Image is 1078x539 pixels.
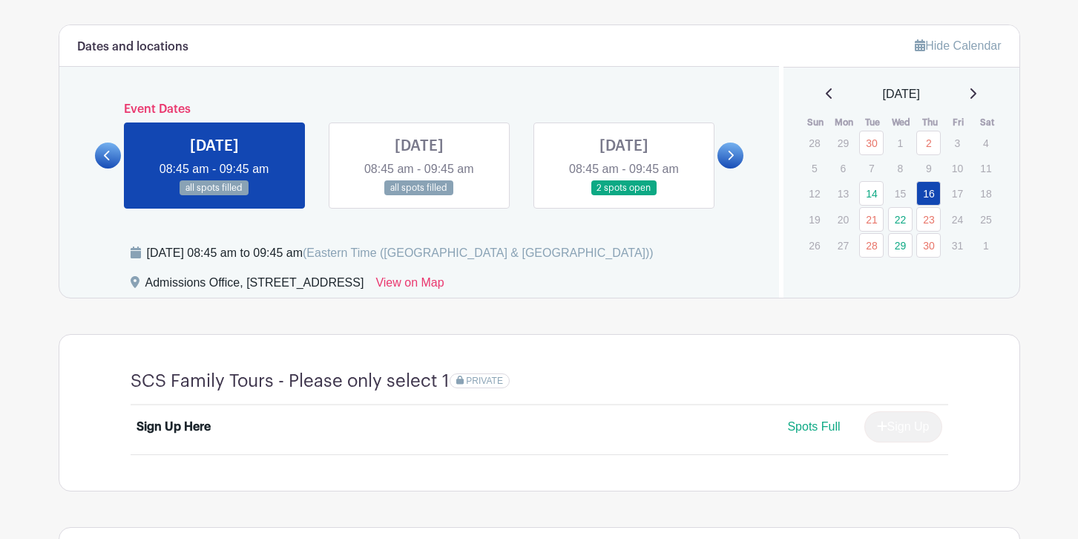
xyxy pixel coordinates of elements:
[916,233,941,258] a: 30
[802,182,826,205] p: 12
[121,102,718,117] h6: Event Dates
[303,246,654,259] span: (Eastern Time ([GEOGRAPHIC_DATA] & [GEOGRAPHIC_DATA]))
[916,131,941,155] a: 2
[973,115,1002,130] th: Sat
[831,182,855,205] p: 13
[77,40,188,54] h6: Dates and locations
[888,207,913,232] a: 22
[916,181,941,206] a: 16
[375,274,444,298] a: View on Map
[888,131,913,154] p: 1
[944,115,973,130] th: Fri
[802,157,826,180] p: 5
[801,115,830,130] th: Sun
[147,244,654,262] div: [DATE] 08:45 am to 09:45 am
[916,115,944,130] th: Thu
[831,131,855,154] p: 29
[859,131,884,155] a: 30
[787,420,840,433] span: Spots Full
[830,115,859,130] th: Mon
[831,208,855,231] p: 20
[945,131,970,154] p: 3
[831,234,855,257] p: 27
[859,233,884,258] a: 28
[973,234,998,257] p: 1
[973,157,998,180] p: 11
[945,208,970,231] p: 24
[945,182,970,205] p: 17
[466,376,503,386] span: PRIVATE
[973,182,998,205] p: 18
[802,234,826,257] p: 26
[883,85,920,103] span: [DATE]
[802,131,826,154] p: 28
[916,157,941,180] p: 9
[888,157,913,180] p: 8
[859,181,884,206] a: 14
[916,207,941,232] a: 23
[945,157,970,180] p: 10
[888,182,913,205] p: 15
[858,115,887,130] th: Tue
[145,274,364,298] div: Admissions Office, [STREET_ADDRESS]
[945,234,970,257] p: 31
[887,115,916,130] th: Wed
[859,207,884,232] a: 21
[131,370,450,392] h4: SCS Family Tours - Please only select 1
[831,157,855,180] p: 6
[888,233,913,258] a: 29
[802,208,826,231] p: 19
[859,157,884,180] p: 7
[137,418,211,436] div: Sign Up Here
[973,131,998,154] p: 4
[915,39,1001,52] a: Hide Calendar
[973,208,998,231] p: 25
